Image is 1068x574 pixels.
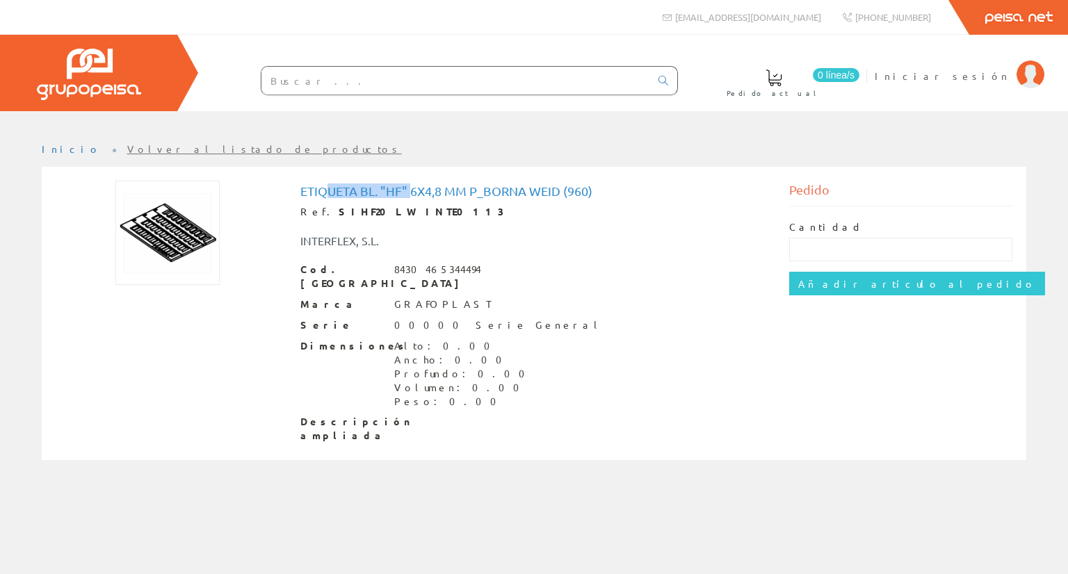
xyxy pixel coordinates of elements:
[115,181,220,285] img: Foto artículo Etiqueta Bl.
[42,142,101,155] a: Inicio
[261,67,650,95] input: Buscar ...
[855,11,931,23] span: [PHONE_NUMBER]
[300,339,384,353] span: Dimensiones
[875,58,1044,71] a: Iniciar sesión
[875,69,1010,83] span: Iniciar sesión
[300,263,384,290] span: Cod. [GEOGRAPHIC_DATA]
[300,318,384,332] span: Serie
[394,353,533,367] div: Ancho: 0.00
[300,415,384,443] span: Descripción ampliada
[300,297,384,311] span: Marca
[300,205,768,219] div: Ref.
[300,184,768,198] h1: Etiqueta Bl. "hf" 6x4,8 Mm P_borna Weid (960)
[127,142,402,155] a: Volver al listado de productos
[789,181,1013,206] div: Pedido
[789,220,863,234] label: Cantidad
[394,339,533,353] div: Alto: 0.00
[789,272,1045,295] input: Añadir artículo al pedido
[394,395,533,409] div: Peso: 0.00
[675,11,821,23] span: [EMAIL_ADDRESS][DOMAIN_NAME]
[394,263,481,277] div: 8430465344494
[727,86,821,100] span: Pedido actual
[813,68,859,82] span: 0 línea/s
[37,49,141,100] img: Grupo Peisa
[339,205,504,218] strong: SIHF20LW INTE0113
[290,233,575,249] div: INTERFLEX, S.L.
[394,318,603,332] div: 00000 Serie General
[394,297,490,311] div: GRAFOPLAST
[394,367,533,381] div: Profundo: 0.00
[394,381,533,395] div: Volumen: 0.00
